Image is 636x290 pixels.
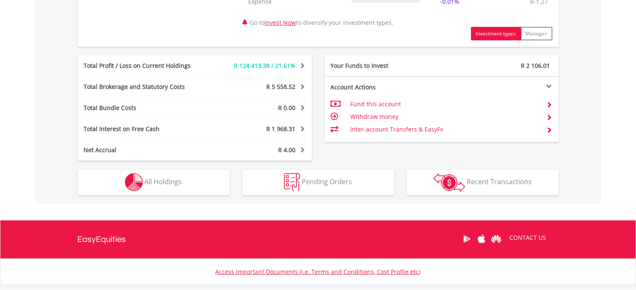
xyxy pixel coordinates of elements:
[78,104,214,112] div: Total Bundle Costs
[504,226,552,250] a: CONTACT US
[267,83,296,91] span: R 5 558.52
[78,62,214,70] div: Total Profit / Loss on Current Holdings
[216,268,421,276] a: Access Important Documents (i.e. Terms and Conditions, Cost Profile etc)
[521,27,552,40] button: Manager
[78,146,214,154] div: Net Accrual
[433,173,465,192] img: transactions-zar-wht.png
[350,98,540,110] td: Fund this account
[78,83,214,91] div: Total Brokerage and Statutory Costs
[467,177,532,186] span: Recent Transactions
[145,177,182,186] span: All Holdings
[460,226,474,252] a: Google Play
[242,170,394,195] button: Pending Orders
[521,62,550,70] span: R 2 106.01
[279,146,296,154] span: R 4.00
[125,173,143,191] img: holdings-wht.png
[78,170,230,195] button: All Holdings
[489,226,504,252] a: Huawei
[407,170,559,195] button: Recent Transactions
[474,226,489,252] a: Apple
[325,83,442,91] div: Account Actions
[302,177,352,186] span: Pending Orders
[350,123,540,136] td: Inter-account Transfers & EasyFx
[78,125,214,133] div: Total Interest on Free Cash
[350,110,540,123] td: Withdraw money
[267,125,296,133] span: R 1 968.31
[265,19,296,27] a: Invest Now
[279,104,296,112] span: R 0.00
[471,27,521,40] button: Investment types
[78,220,126,258] a: EasyEquities
[284,173,300,191] img: pending_instructions-wht.png
[325,62,442,70] div: Your Funds to Invest
[234,62,296,70] span: R 124 413.38 / 21.61%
